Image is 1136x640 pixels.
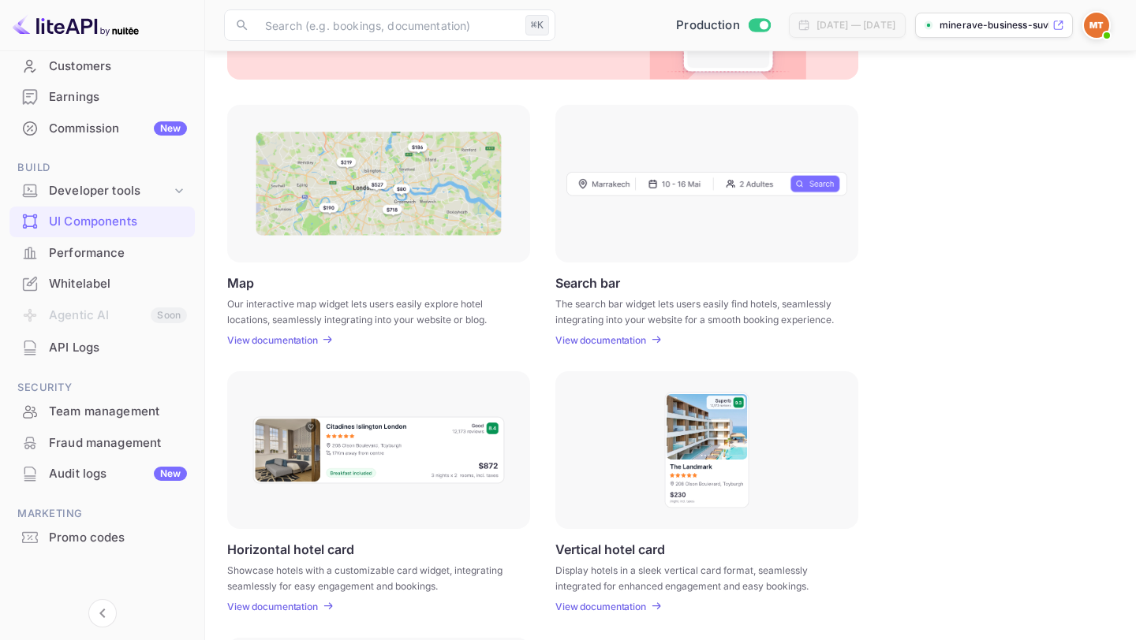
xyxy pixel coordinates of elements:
span: Security [9,379,195,396]
p: Our interactive map widget lets users easily explore hotel locations, seamlessly integrating into... [227,296,510,325]
div: Team management [49,403,187,421]
div: Developer tools [49,182,171,200]
a: Fraud management [9,428,195,457]
a: Performance [9,238,195,267]
div: Promo codes [9,523,195,553]
p: View documentation [555,334,646,346]
div: Fraud management [9,428,195,459]
span: Build [9,159,195,177]
div: API Logs [49,339,187,357]
div: Switch to Sandbox mode [670,17,776,35]
a: UI Components [9,207,195,236]
span: Marketing [9,505,195,523]
a: Team management [9,396,195,426]
div: New [154,121,187,136]
div: Performance [49,244,187,262]
div: Promo codes [49,529,187,547]
p: Showcase hotels with a customizable card widget, integrating seamlessly for easy engagement and b... [227,563,510,591]
img: Minerave Travel [1084,13,1109,38]
div: New [154,467,187,481]
span: Production [676,17,740,35]
p: View documentation [555,601,646,612]
div: Commission [49,120,187,138]
input: Search (e.g. bookings, documentation) [256,9,519,41]
p: minerave-business-suvk... [940,18,1049,32]
img: LiteAPI logo [13,13,139,38]
a: View documentation [555,334,651,346]
div: Audit logsNew [9,459,195,489]
div: Audit logs [49,465,187,483]
div: Customers [9,51,195,82]
a: Customers [9,51,195,80]
a: Whitelabel [9,269,195,298]
div: Performance [9,238,195,269]
p: Display hotels in a sleek vertical card format, seamlessly integrated for enhanced engagement and... [555,563,839,591]
div: API Logs [9,333,195,363]
a: View documentation [227,334,323,346]
div: [DATE] — [DATE] [816,18,895,32]
div: ⌘K [525,15,549,35]
a: CommissionNew [9,113,195,143]
img: Horizontal hotel card Frame [252,415,506,485]
div: Whitelabel [9,269,195,300]
div: Customers [49,58,187,76]
div: CommissionNew [9,113,195,144]
p: View documentation [227,601,318,612]
a: API Logs [9,333,195,362]
p: View documentation [227,334,318,346]
p: Search bar [555,275,620,290]
div: UI Components [49,213,187,231]
div: Fraud management [49,434,187,452]
p: Vertical hotel card [555,541,665,556]
div: UI Components [9,207,195,237]
p: The search bar widget lets users easily find hotels, seamlessly integrating into your website for... [555,296,839,325]
a: Earnings [9,82,195,111]
div: Developer tools [9,177,195,205]
p: Map [227,275,254,290]
div: Whitelabel [49,275,187,293]
a: View documentation [227,601,323,612]
a: View documentation [555,601,651,612]
p: Horizontal hotel card [227,541,354,556]
div: Team management [9,396,195,427]
a: Promo codes [9,523,195,552]
img: Map Frame [256,132,502,236]
button: Collapse navigation [88,599,117,627]
img: Vertical hotel card Frame [663,391,750,509]
a: Audit logsNew [9,459,195,488]
div: Earnings [49,88,187,106]
div: Earnings [9,82,195,113]
img: Search Frame [566,171,847,196]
